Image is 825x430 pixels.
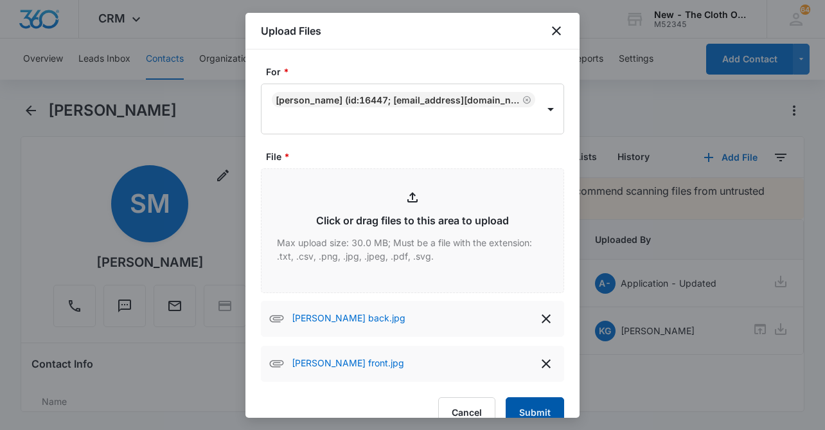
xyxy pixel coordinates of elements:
[549,23,564,39] button: close
[276,94,520,105] div: [PERSON_NAME] (ID:16447; [EMAIL_ADDRESS][DOMAIN_NAME]; 8609460564)
[506,397,564,428] button: Submit
[292,311,405,327] p: [PERSON_NAME] back.jpg
[292,356,404,372] p: [PERSON_NAME] front.jpg
[266,150,569,163] label: File
[536,354,556,374] button: delete
[266,65,569,78] label: For
[261,23,321,39] h1: Upload Files
[536,309,556,329] button: delete
[438,397,495,428] button: Cancel
[520,95,531,104] div: Remove Shannon Madanick (ID:16447; shannonmurphey03@gmail.com; 8609460564)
